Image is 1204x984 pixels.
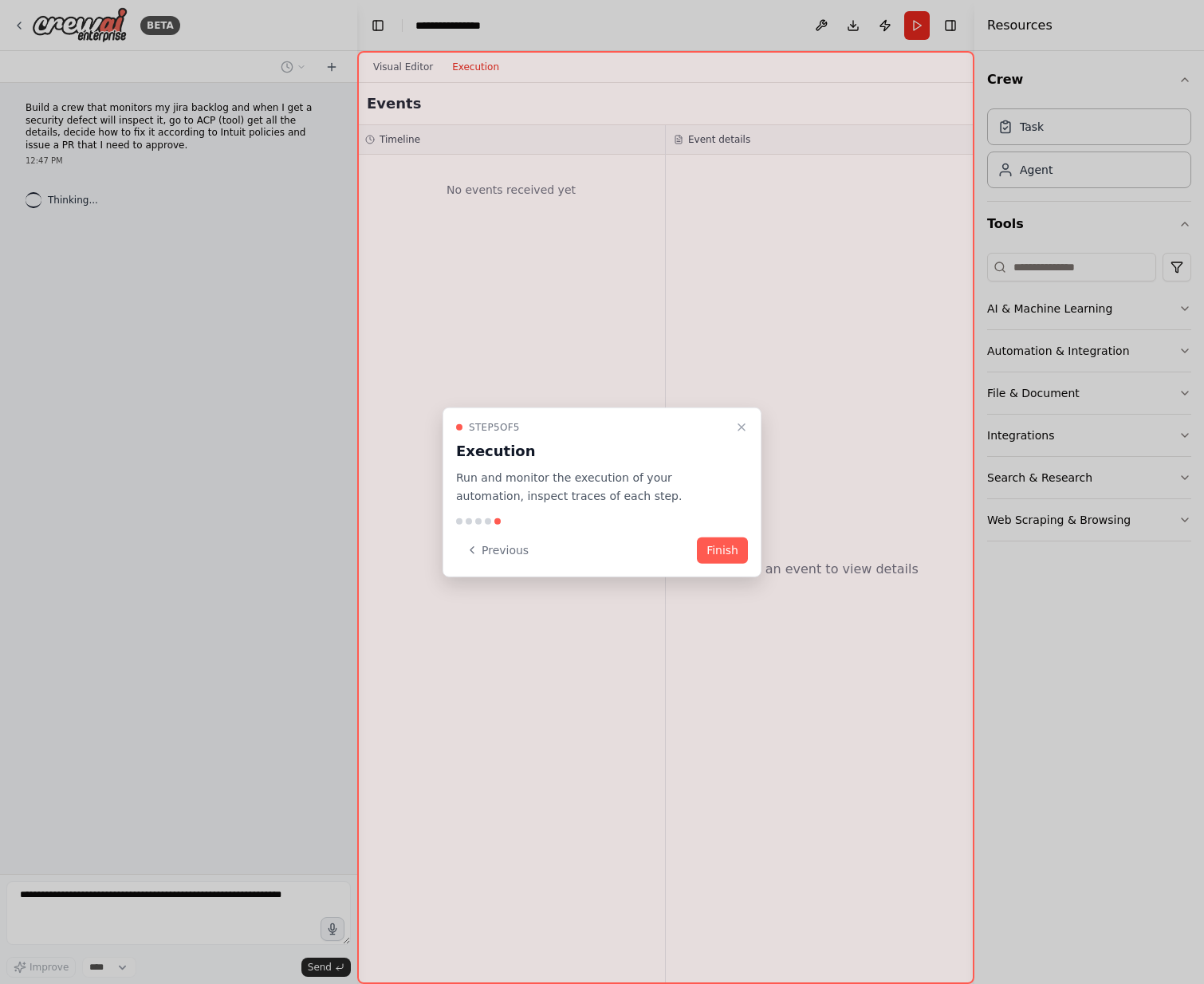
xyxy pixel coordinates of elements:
button: Close walkthrough [732,418,751,437]
button: Finish [697,537,748,563]
p: Run and monitor the execution of your automation, inspect traces of each step. [456,469,729,506]
h3: Execution [456,440,729,462]
button: Hide left sidebar [367,14,389,37]
span: Step 5 of 5 [469,421,520,434]
button: Previous [456,537,538,563]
